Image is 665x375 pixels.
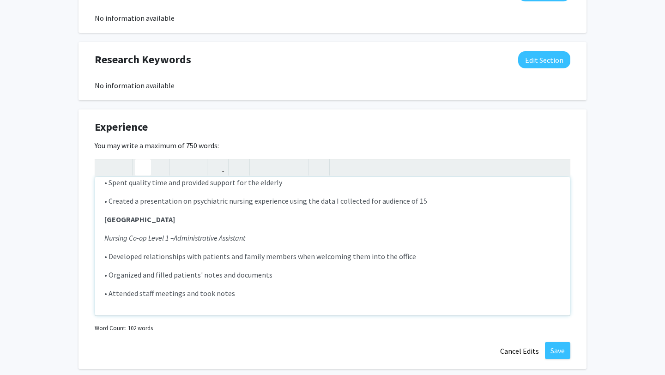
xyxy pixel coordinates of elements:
button: Emphasis (Ctrl + I) [151,159,167,175]
p: • Created a presentation on psychiatric nursing experience using the data I collected for audienc... [104,195,561,206]
p: • Spent quality time and provided support for the elderly [104,177,561,188]
span: Administrative Assistant [174,233,245,242]
strong: [GEOGRAPHIC_DATA] [104,215,175,224]
p: • Organized and filled patients' notes and documents [104,269,561,280]
button: Undo (Ctrl + Z) [97,159,114,175]
div: Note to users with screen readers: Please deactivate our accessibility plugin for this page as it... [95,177,570,315]
button: Edit Research Keywords [518,51,570,68]
button: Subscript [188,159,205,175]
button: Cancel Edits [494,342,545,360]
p: • Developed relationships with patients and family members when welcoming them into the office [104,251,561,262]
button: Link [210,159,226,175]
button: Save [545,342,570,359]
button: Unordered list [252,159,268,175]
p: • Attended staff meetings and took notes [104,288,561,299]
button: Insert horizontal rule [311,159,327,175]
small: Word Count: 102 words [95,324,153,333]
button: Superscript [172,159,188,175]
label: You may write a maximum of 750 words: [95,140,219,151]
button: Ordered list [268,159,284,175]
span: Research Keywords [95,51,191,68]
button: Remove format [290,159,306,175]
button: Strong (Ctrl + B) [135,159,151,175]
span: Experience [95,119,148,135]
button: Insert Image [231,159,247,175]
div: No information available [95,12,570,24]
div: No information available [95,80,570,91]
em: Nursing Co-op Level 1 – [104,233,245,242]
button: Redo (Ctrl + Y) [114,159,130,175]
button: Fullscreen [551,159,568,175]
iframe: Chat [7,333,39,368]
